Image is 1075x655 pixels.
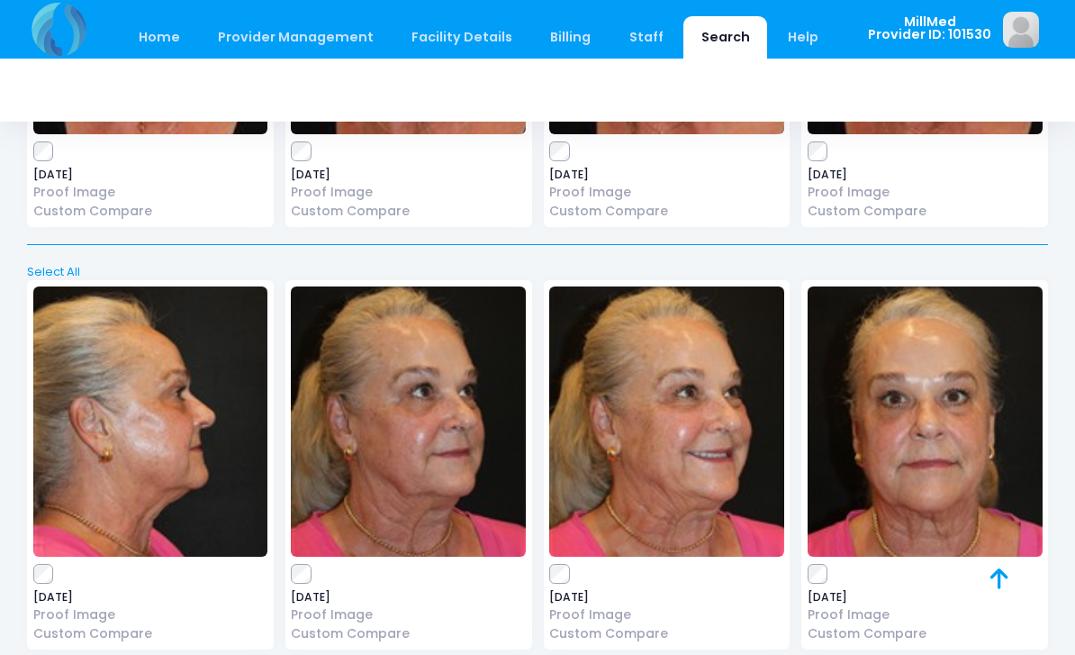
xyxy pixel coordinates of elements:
[808,169,1043,180] span: [DATE]
[291,202,526,221] a: Custom Compare
[33,169,268,180] span: [DATE]
[549,183,784,202] a: Proof Image
[549,287,784,557] img: image
[394,16,530,59] a: Facility Details
[683,16,767,59] a: Search
[291,183,526,202] a: Proof Image
[549,169,784,180] span: [DATE]
[611,16,681,59] a: Staff
[771,16,836,59] a: Help
[1003,12,1039,48] img: image
[291,605,526,624] a: Proof Image
[121,16,197,59] a: Home
[33,592,268,603] span: [DATE]
[33,287,268,557] img: image
[291,169,526,180] span: [DATE]
[33,183,268,202] a: Proof Image
[808,624,1043,643] a: Custom Compare
[868,15,991,41] span: MillMed Provider ID: 101530
[33,202,268,221] a: Custom Compare
[291,287,526,557] img: image
[808,202,1043,221] a: Custom Compare
[22,263,1054,281] a: Select All
[808,287,1043,557] img: image
[549,592,784,603] span: [DATE]
[200,16,391,59] a: Provider Management
[808,183,1043,202] a: Proof Image
[549,624,784,643] a: Custom Compare
[808,605,1043,624] a: Proof Image
[549,202,784,221] a: Custom Compare
[549,605,784,624] a: Proof Image
[291,592,526,603] span: [DATE]
[291,624,526,643] a: Custom Compare
[808,592,1043,603] span: [DATE]
[533,16,609,59] a: Billing
[33,605,268,624] a: Proof Image
[33,624,268,643] a: Custom Compare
